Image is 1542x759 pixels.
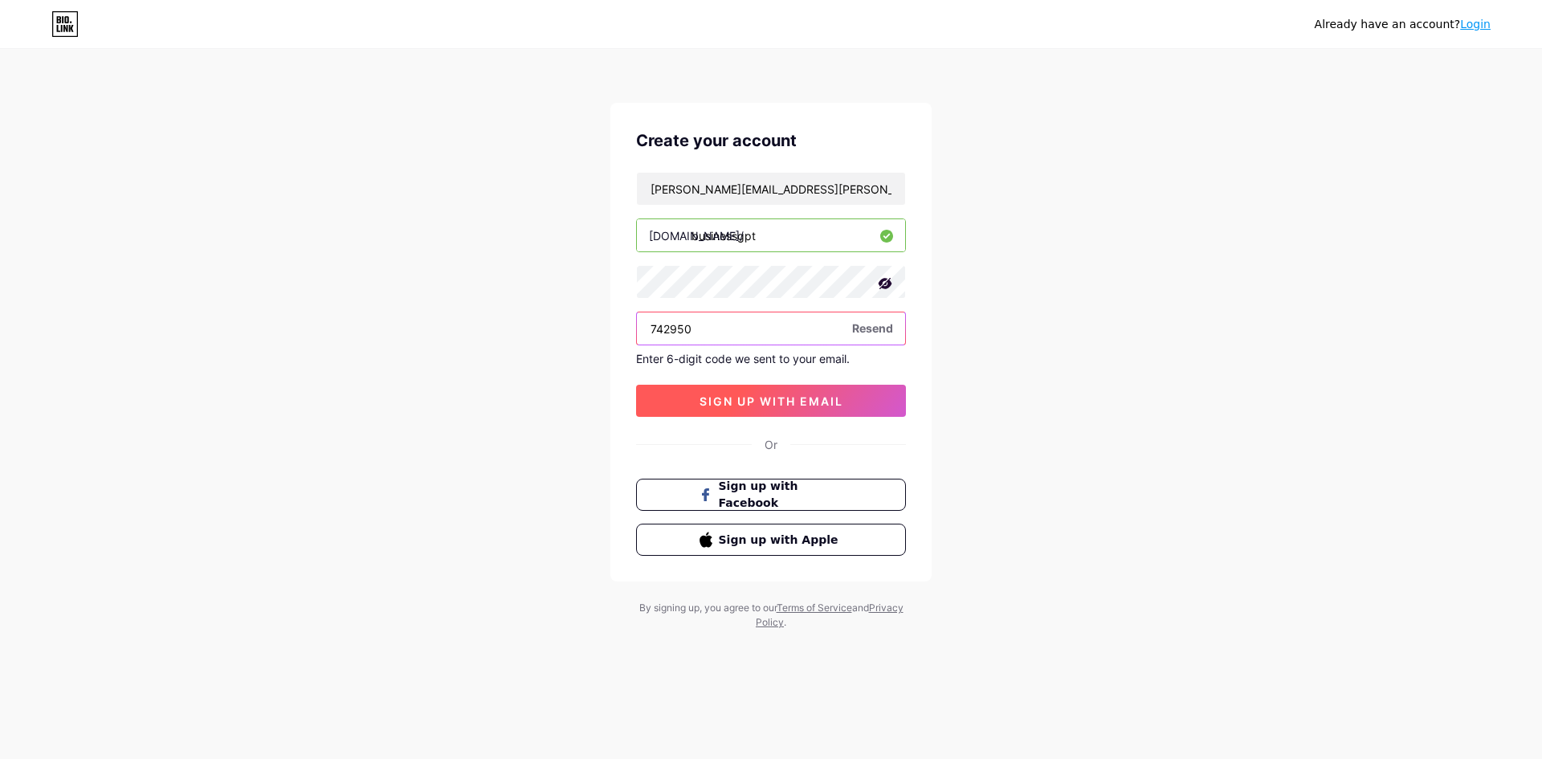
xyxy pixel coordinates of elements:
div: [DOMAIN_NAME]/ [649,227,744,244]
input: Email [637,173,905,205]
button: Sign up with Facebook [636,479,906,511]
input: username [637,219,905,251]
div: Enter 6-digit code we sent to your email. [636,352,906,365]
span: sign up with email [700,394,843,408]
div: Create your account [636,129,906,153]
span: Resend [852,320,893,337]
div: Or [765,436,777,453]
a: Login [1460,18,1491,31]
span: Sign up with Apple [719,532,843,549]
button: sign up with email [636,385,906,417]
a: Terms of Service [777,602,852,614]
span: Sign up with Facebook [719,478,843,512]
input: Paste login code [637,312,905,345]
div: Already have an account? [1315,16,1491,33]
div: By signing up, you agree to our and . [634,601,908,630]
button: Sign up with Apple [636,524,906,556]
